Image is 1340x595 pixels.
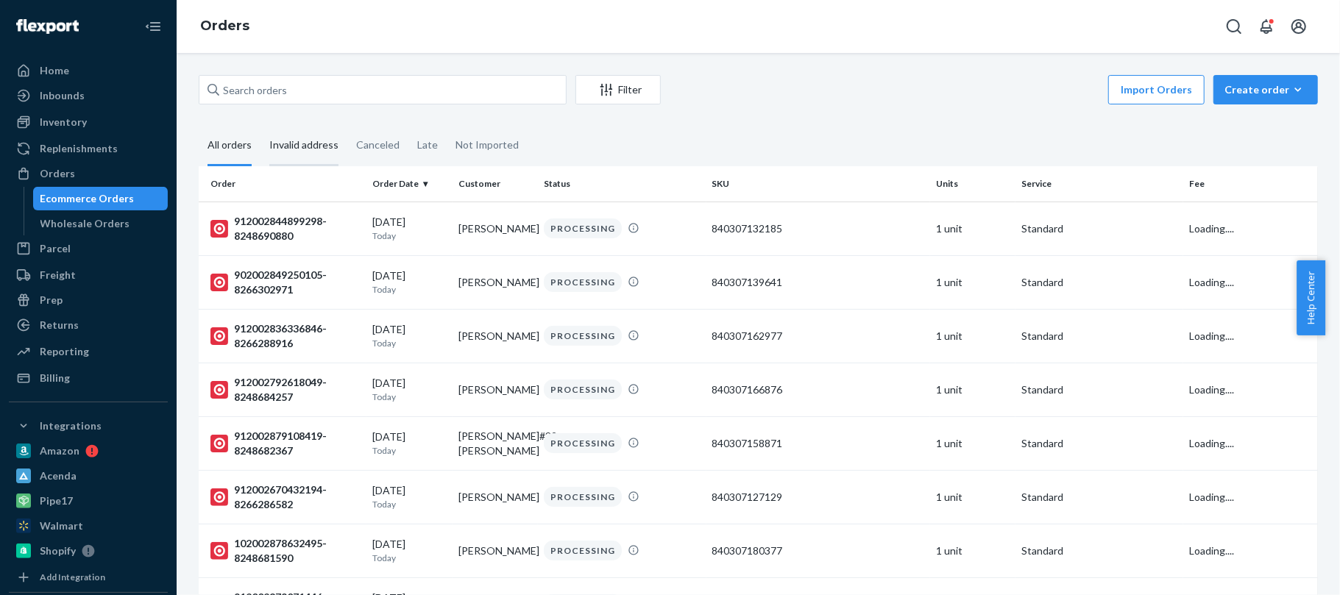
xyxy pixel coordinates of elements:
th: Fee [1183,166,1318,202]
div: Not Imported [455,126,519,164]
a: Inventory [9,110,168,134]
td: Loading.... [1183,255,1318,309]
div: Freight [40,268,76,282]
a: Amazon [9,439,168,463]
td: 1 unit [930,202,1016,255]
div: [DATE] [372,322,447,349]
div: Returns [40,318,79,332]
div: 902002849250105-8266302971 [210,268,361,297]
div: All orders [208,126,252,166]
div: 912002792618049-8248684257 [210,375,361,405]
div: 840307132185 [712,221,924,236]
td: [PERSON_NAME] [453,363,539,416]
a: Prep [9,288,168,312]
a: Freight [9,263,168,287]
td: Loading.... [1183,416,1318,470]
div: Late [417,126,438,164]
div: [DATE] [372,376,447,403]
th: Service [1015,166,1183,202]
td: [PERSON_NAME]#39;[PERSON_NAME] [453,416,539,470]
p: Standard [1021,221,1177,236]
div: Shopify [40,544,76,558]
td: [PERSON_NAME] [453,470,539,524]
div: PROCESSING [544,380,622,399]
div: Parcel [40,241,71,256]
div: Prep [40,293,63,307]
div: Replenishments [40,141,118,156]
div: Ecommerce Orders [40,191,135,206]
p: Standard [1021,490,1177,505]
p: Standard [1021,544,1177,558]
button: Help Center [1297,260,1325,335]
div: 840307158871 [712,436,924,451]
div: Orders [40,166,75,181]
th: Order [199,166,366,202]
div: Wholesale Orders [40,216,130,231]
td: Loading.... [1183,470,1318,524]
p: Today [372,552,447,564]
div: PROCESSING [544,272,622,292]
div: Reporting [40,344,89,359]
div: PROCESSING [544,433,622,453]
button: Filter [575,75,661,104]
div: 840307139641 [712,275,924,290]
button: Open account menu [1284,12,1314,41]
div: Billing [40,371,70,385]
div: Customer [458,177,533,190]
td: [PERSON_NAME] [453,309,539,363]
input: Search orders [199,75,567,104]
div: [DATE] [372,430,447,457]
p: Standard [1021,382,1177,397]
div: 840307127129 [712,490,924,505]
div: PROCESSING [544,487,622,507]
div: Add Integration [40,571,105,583]
th: Order Date [366,166,453,202]
a: Orders [200,18,249,34]
button: Import Orders [1108,75,1205,104]
div: 840307162977 [712,329,924,343]
a: Pipe17 [9,489,168,513]
td: 1 unit [930,524,1016,577]
a: Shopify [9,539,168,563]
a: Ecommerce Orders [33,187,169,210]
a: Add Integration [9,569,168,586]
div: Invalid address [269,126,338,166]
td: Loading.... [1183,363,1318,416]
p: Today [372,391,447,403]
p: Today [372,498,447,510]
div: 840307180377 [712,544,924,558]
div: 912002670432194-8266286582 [210,482,361,512]
a: Billing [9,366,168,390]
p: Standard [1021,436,1177,451]
p: Today [372,444,447,457]
div: 102002878632495-8248681590 [210,536,361,566]
p: Today [372,229,447,242]
div: 912002836336846-8266288916 [210,321,361,351]
img: Flexport logo [16,19,79,34]
th: Status [538,166,706,202]
div: Filter [576,82,660,97]
a: Returns [9,313,168,337]
td: 1 unit [930,255,1016,309]
td: 1 unit [930,470,1016,524]
a: Inbounds [9,84,168,107]
div: PROCESSING [544,326,622,346]
div: Home [40,63,69,78]
div: PROCESSING [544,218,622,238]
td: [PERSON_NAME] [453,524,539,577]
div: [DATE] [372,268,447,296]
a: Replenishments [9,137,168,160]
div: Pipe17 [40,494,73,508]
div: Walmart [40,519,83,533]
div: PROCESSING [544,541,622,560]
a: Walmart [9,514,168,538]
div: Inbounds [40,88,85,103]
button: Integrations [9,414,168,438]
a: Acenda [9,464,168,488]
p: Standard [1021,275,1177,290]
td: Loading.... [1183,524,1318,577]
a: Reporting [9,340,168,363]
button: Open Search Box [1219,12,1249,41]
ol: breadcrumbs [188,5,261,48]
